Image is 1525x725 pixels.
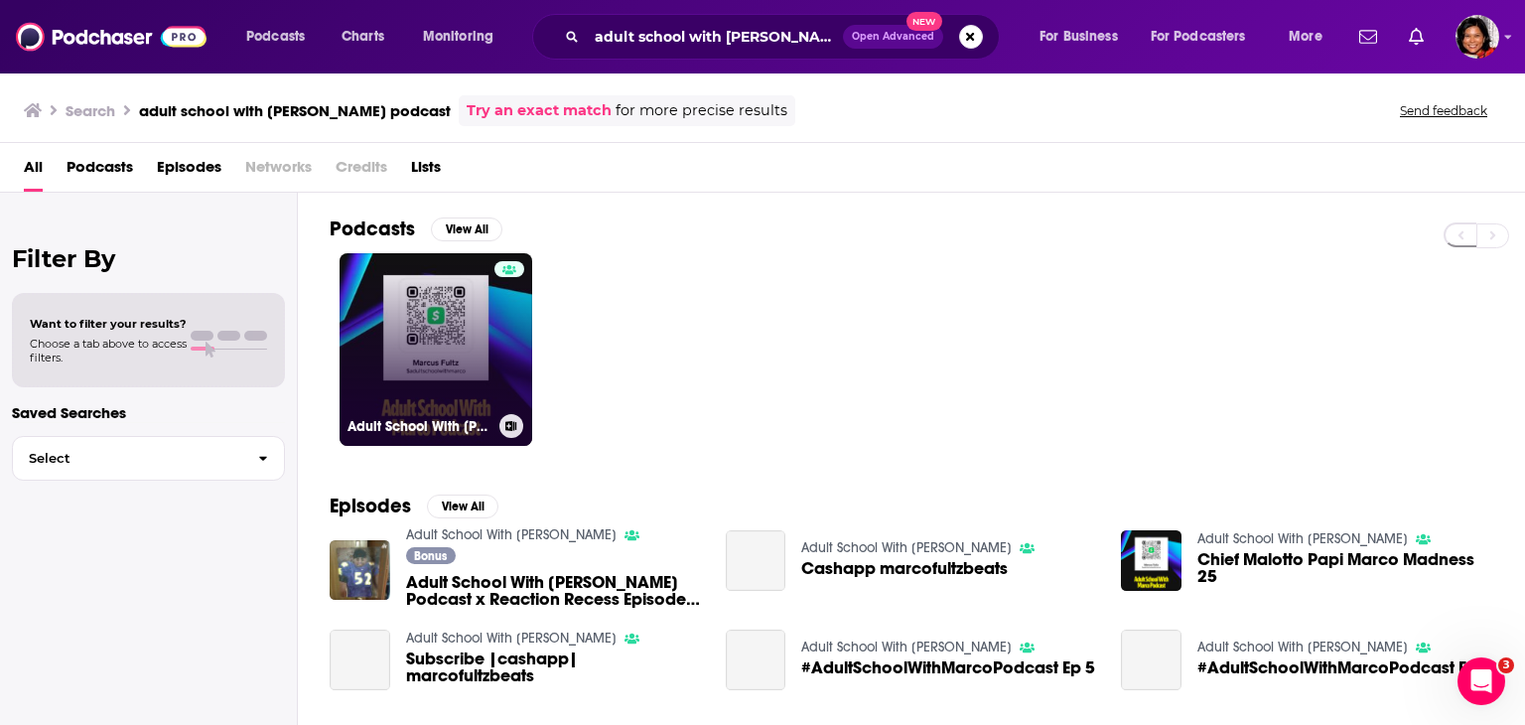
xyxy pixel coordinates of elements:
[12,403,285,422] p: Saved Searches
[406,574,702,608] span: Adult School With [PERSON_NAME] Podcast x Reaction Recess Episode-Jeezy "SnoFall" album review
[427,495,498,518] button: View All
[587,21,843,53] input: Search podcasts, credits, & more...
[157,151,221,192] a: Episodes
[801,659,1095,676] a: #AdultSchoolWithMarcoPodcast Ep 5
[12,244,285,273] h2: Filter By
[30,337,187,364] span: Choose a tab above to access filters.
[1456,15,1499,59] button: Show profile menu
[12,436,285,481] button: Select
[13,452,242,465] span: Select
[801,639,1012,655] a: Adult School With Marco Podcast
[1197,530,1408,547] a: Adult School With Marco Podcast
[1401,20,1432,54] a: Show notifications dropdown
[906,12,942,31] span: New
[330,630,390,690] a: Subscribe |cashapp| marcofultzbeats
[852,32,934,42] span: Open Advanced
[406,630,617,647] a: Adult School With Marco Podcast
[1394,102,1493,119] button: Send feedback
[329,21,396,53] a: Charts
[467,99,612,122] a: Try an exact match
[1121,630,1181,690] a: #AdultSchoolWithMarcoPodcast Ep 1
[1026,21,1143,53] button: open menu
[1456,15,1499,59] span: Logged in as terelynbc
[1040,23,1118,51] span: For Business
[1151,23,1246,51] span: For Podcasters
[1275,21,1347,53] button: open menu
[24,151,43,192] a: All
[347,418,491,435] h3: Adult School With [PERSON_NAME]
[1197,551,1493,585] a: Chief Malotto Papi Marco Madness 25
[330,217,415,241] h2: Podcasts
[431,217,502,241] button: View All
[330,217,502,241] a: PodcastsView All
[423,23,493,51] span: Monitoring
[246,23,305,51] span: Podcasts
[801,539,1012,556] a: Adult School With Marco Podcast
[340,253,532,446] a: Adult School With [PERSON_NAME]
[551,14,1019,60] div: Search podcasts, credits, & more...
[330,540,390,601] img: Adult School With Marco Podcast x Reaction Recess Episode-Jeezy "SnoFall" album review
[801,560,1008,577] a: Cashapp marcofultzbeats
[726,530,786,591] a: Cashapp marcofultzbeats
[66,101,115,120] h3: Search
[1197,659,1491,676] a: #AdultSchoolWithMarcoPodcast Ep 1
[139,101,451,120] h3: adult school with [PERSON_NAME] podcast
[1351,20,1385,54] a: Show notifications dropdown
[414,550,447,562] span: Bonus
[1457,657,1505,705] iframe: Intercom live chat
[411,151,441,192] a: Lists
[232,21,331,53] button: open menu
[30,317,187,331] span: Want to filter your results?
[843,25,943,49] button: Open AdvancedNew
[245,151,312,192] span: Networks
[342,23,384,51] span: Charts
[1138,21,1275,53] button: open menu
[330,494,498,518] a: EpisodesView All
[1121,530,1181,591] img: Chief Malotto Papi Marco Madness 25
[67,151,133,192] a: Podcasts
[406,526,617,543] a: Adult School With Marco Podcast
[1197,639,1408,655] a: Adult School With Marco Podcast
[616,99,787,122] span: for more precise results
[1289,23,1322,51] span: More
[16,18,207,56] img: Podchaser - Follow, Share and Rate Podcasts
[406,574,702,608] a: Adult School With Marco Podcast x Reaction Recess Episode-Jeezy "SnoFall" album review
[726,630,786,690] a: #AdultSchoolWithMarcoPodcast Ep 5
[406,651,702,684] a: Subscribe |cashapp| marcofultzbeats
[1456,15,1499,59] img: User Profile
[330,494,411,518] h2: Episodes
[409,21,519,53] button: open menu
[336,151,387,192] span: Credits
[1498,657,1514,673] span: 3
